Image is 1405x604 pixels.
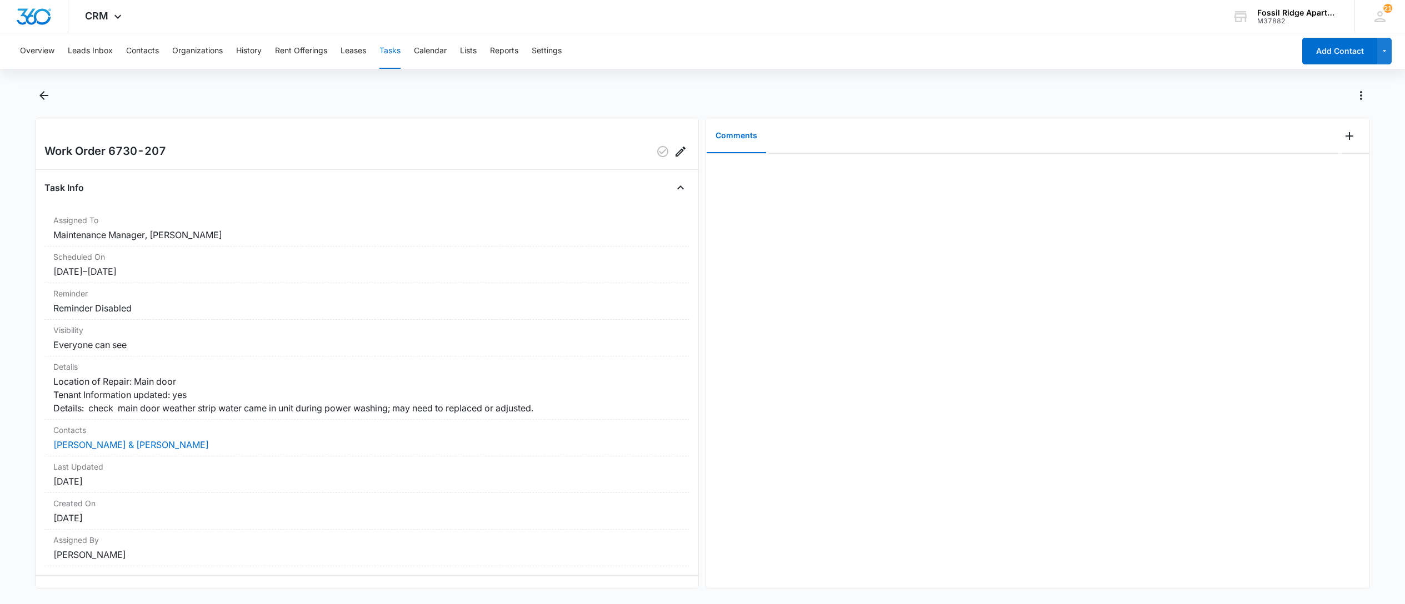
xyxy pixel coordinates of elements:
div: notifications count [1383,4,1392,13]
button: Organizations [172,33,223,69]
button: Leads Inbox [68,33,113,69]
button: Edit [672,143,689,160]
div: Created On[DATE] [44,493,689,530]
button: Actions [1352,87,1370,104]
dt: Last Updated [53,461,681,472]
dd: [DATE] – [DATE] [53,265,681,278]
div: ReminderReminder Disabled [44,283,689,320]
button: Leases [341,33,366,69]
span: CRM [85,10,108,22]
button: History [236,33,262,69]
dt: Contacts [53,424,681,436]
button: Back [35,87,53,104]
a: [PERSON_NAME] & [PERSON_NAME] [53,439,209,450]
button: Tasks [379,33,401,69]
button: Settings [532,33,562,69]
h4: Task Info [44,181,84,194]
dd: Location of Repair: Main door Tenant Information updated: yes Details: check main door weather st... [53,375,681,415]
div: Scheduled On[DATE]–[DATE] [44,246,689,283]
div: account id [1257,17,1338,25]
dd: Maintenance Manager, [PERSON_NAME] [53,228,681,241]
dd: Reminder Disabled [53,301,681,315]
div: VisibilityEveryone can see [44,320,689,356]
button: Close [672,179,689,197]
dt: Details [53,361,681,373]
button: Contacts [126,33,159,69]
dt: Created On [53,497,681,509]
dd: [PERSON_NAME] [53,548,681,561]
dt: Assigned To [53,214,681,226]
dd: [DATE] [53,511,681,525]
button: Lists [460,33,477,69]
dt: Visibility [53,324,681,336]
dt: Reminder [53,288,681,299]
button: Rent Offerings [275,33,327,69]
button: Add Contact [1302,38,1377,64]
dt: Assigned By [53,534,681,546]
div: account name [1257,8,1338,17]
dt: Scheduled On [53,251,681,263]
button: Reports [490,33,518,69]
button: Add Comment [1341,127,1358,145]
h2: Work Order 6730-207 [44,143,166,160]
span: 21 [1383,4,1392,13]
dd: [DATE] [53,475,681,488]
div: Assigned ToMaintenance Manager, [PERSON_NAME] [44,210,689,246]
div: Contacts[PERSON_NAME] & [PERSON_NAME] [44,420,689,456]
button: Comments [707,119,766,153]
button: Overview [20,33,54,69]
div: DetailsLocation of Repair: Main door Tenant Information updated: yes Details: check main door wea... [44,356,689,420]
div: Assigned By[PERSON_NAME] [44,530,689,566]
div: Last Updated[DATE] [44,456,689,493]
button: Calendar [414,33,447,69]
dd: Everyone can see [53,338,681,351]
